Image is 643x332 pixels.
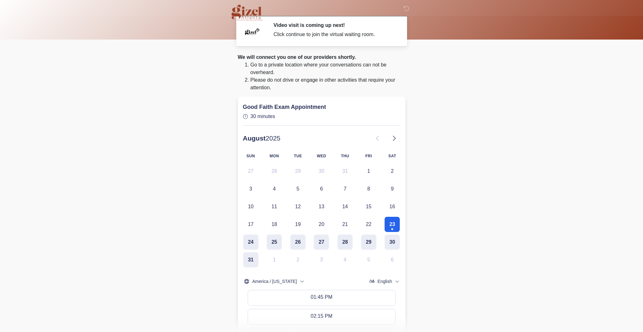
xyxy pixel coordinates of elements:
[232,5,263,21] img: Gizel Atlanta Logo
[274,31,396,38] div: Click continue to join the virtual waiting room.
[243,22,262,41] img: Agent Avatar
[238,53,405,61] div: We will connect you one of our providers shortly.
[250,61,405,76] li: Go to a private location where your conversations can not be overheard.
[250,76,405,91] li: Please do not drive or engage in other activities that require your attention.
